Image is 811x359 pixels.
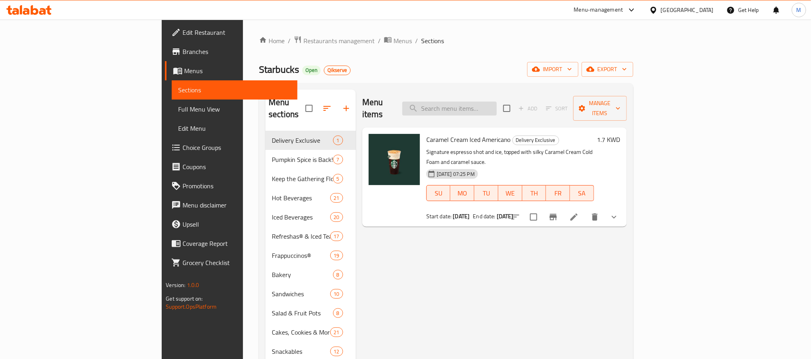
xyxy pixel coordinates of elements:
[330,193,343,203] div: items
[502,187,519,199] span: WE
[333,308,343,318] div: items
[609,212,619,222] svg: Show Choices
[272,327,330,337] span: Cakes, Cookies & More
[478,187,495,199] span: TU
[426,147,594,167] p: Signature espresso shot and ice, topped with silky Caramel Cream Cold Foam and caramel sauce.
[515,102,541,115] span: Add item
[450,185,474,201] button: MO
[272,251,330,260] span: Frappuccinos®
[301,100,317,117] span: Select all sections
[661,6,714,14] div: [GEOGRAPHIC_DATA]
[183,162,291,172] span: Coupons
[474,185,498,201] button: TU
[183,47,291,56] span: Branches
[183,219,291,229] span: Upsell
[183,181,291,191] span: Promotions
[272,308,333,318] span: Salad & Fruit Pots
[183,200,291,210] span: Menu disclaimer
[272,347,330,356] div: Snackables
[497,211,514,221] b: [DATE]
[473,211,496,221] span: End date:
[265,246,356,265] div: Frappuccinos®19
[797,6,801,14] span: M
[165,215,297,234] a: Upsell
[434,170,478,178] span: [DATE] 07:25 PM
[378,36,381,46] li: /
[265,303,356,323] div: Salad & Fruit Pots8
[303,36,375,46] span: Restaurants management
[573,96,627,121] button: Manage items
[426,134,511,146] span: Caramel Cream Iced Americano
[415,36,418,46] li: /
[302,67,321,74] span: Open
[187,280,199,290] span: 1.0.0
[165,61,297,80] a: Menus
[580,98,620,118] span: Manage items
[527,62,578,77] button: import
[541,102,573,115] span: Select section first
[597,134,620,145] h6: 1.7 KWD
[331,329,343,336] span: 21
[330,231,343,241] div: items
[421,36,444,46] span: Sections
[324,67,350,74] span: Qikserve
[453,211,470,221] b: [DATE]
[569,212,579,222] a: Edit menu item
[534,64,572,74] span: import
[330,251,343,260] div: items
[265,131,356,150] div: Delivery Exclusive1
[544,207,563,227] button: Branch-specific-item
[165,23,297,42] a: Edit Restaurant
[165,176,297,195] a: Promotions
[265,150,356,169] div: Pumpkin Spice is Back!7
[272,212,330,222] span: Iced Beverages
[588,64,627,74] span: export
[272,136,333,145] span: Delivery Exclusive
[265,227,356,246] div: Refreshas® & Iced Teas17
[333,270,343,279] div: items
[178,104,291,114] span: Full Menu View
[183,239,291,248] span: Coverage Report
[331,252,343,259] span: 19
[546,185,570,201] button: FR
[183,258,291,267] span: Grocery Checklist
[525,209,542,225] span: Select to update
[265,284,356,303] div: Sandwiches10
[333,136,343,145] div: items
[172,119,297,138] a: Edit Menu
[172,80,297,100] a: Sections
[402,102,497,116] input: search
[582,62,633,77] button: export
[272,270,333,279] span: Bakery
[426,185,451,201] button: SU
[574,5,623,15] div: Menu-management
[172,100,297,119] a: Full Menu View
[272,193,330,203] span: Hot Beverages
[333,155,343,164] div: items
[393,36,412,46] span: Menus
[333,174,343,183] div: items
[570,185,594,201] button: SA
[331,194,343,202] span: 21
[166,280,185,290] span: Version:
[294,36,375,46] a: Restaurants management
[333,309,343,317] span: 8
[330,289,343,299] div: items
[302,66,321,75] div: Open
[272,231,330,241] span: Refreshas® & Iced Teas
[166,301,217,312] a: Support.OpsPlatform
[165,42,297,61] a: Branches
[498,185,522,201] button: WE
[184,66,291,76] span: Menus
[165,195,297,215] a: Menu disclaimer
[259,36,633,46] nav: breadcrumb
[165,157,297,176] a: Coupons
[333,271,343,279] span: 8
